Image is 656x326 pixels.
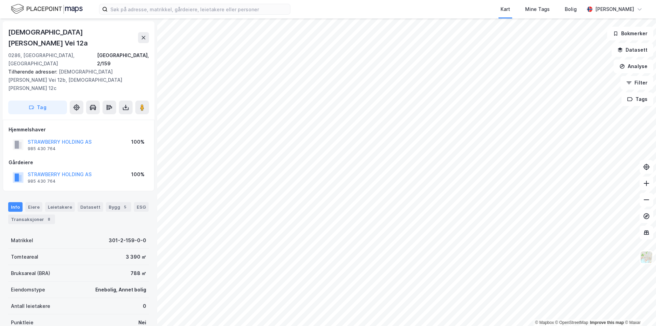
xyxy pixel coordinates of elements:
div: Bolig [565,5,577,13]
div: Enebolig, Annet bolig [95,286,146,294]
div: Antall leietakere [11,302,50,310]
div: 985 430 764 [28,179,56,184]
div: 985 430 764 [28,146,56,152]
div: Bruksareal (BRA) [11,269,50,277]
div: 3 390 ㎡ [126,253,146,261]
button: Tag [8,101,67,114]
a: OpenStreetMap [555,320,588,325]
button: Tags [621,92,653,106]
div: Leietakere [45,202,75,212]
div: 0286, [GEOGRAPHIC_DATA], [GEOGRAPHIC_DATA] [8,51,97,68]
div: Hjemmelshaver [9,126,149,134]
div: 5 [122,204,128,210]
div: ESG [134,202,149,212]
div: 0 [143,302,146,310]
div: Tomteareal [11,253,38,261]
div: [GEOGRAPHIC_DATA], 2/159 [97,51,149,68]
iframe: Chat Widget [622,293,656,326]
div: Eiendomstype [11,286,45,294]
div: [DEMOGRAPHIC_DATA][PERSON_NAME] Vei 12a [8,27,138,49]
div: Datasett [78,202,103,212]
span: Tilhørende adresser: [8,69,59,75]
div: Bygg [106,202,131,212]
div: Mine Tags [525,5,550,13]
div: Kart [501,5,510,13]
button: Filter [620,76,653,90]
div: 100% [131,170,145,179]
button: Analyse [614,60,653,73]
div: Eiere [25,202,42,212]
input: Søk på adresse, matrikkel, gårdeiere, leietakere eller personer [108,4,290,14]
div: [PERSON_NAME] [595,5,634,13]
div: [DEMOGRAPHIC_DATA][PERSON_NAME] Vei 12b, [DEMOGRAPHIC_DATA][PERSON_NAME] 12c [8,68,143,92]
img: logo.f888ab2527a4732fd821a326f86c7f29.svg [11,3,83,15]
div: Transaksjoner [8,214,55,224]
button: Bokmerker [607,27,653,40]
a: Mapbox [535,320,554,325]
img: Z [640,251,653,264]
div: Matrikkel [11,236,33,245]
div: 100% [131,138,145,146]
div: Gårdeiere [9,158,149,167]
a: Improve this map [590,320,624,325]
div: 788 ㎡ [131,269,146,277]
div: Info [8,202,23,212]
div: 301-2-159-0-0 [109,236,146,245]
div: 8 [45,216,52,223]
button: Datasett [612,43,653,57]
